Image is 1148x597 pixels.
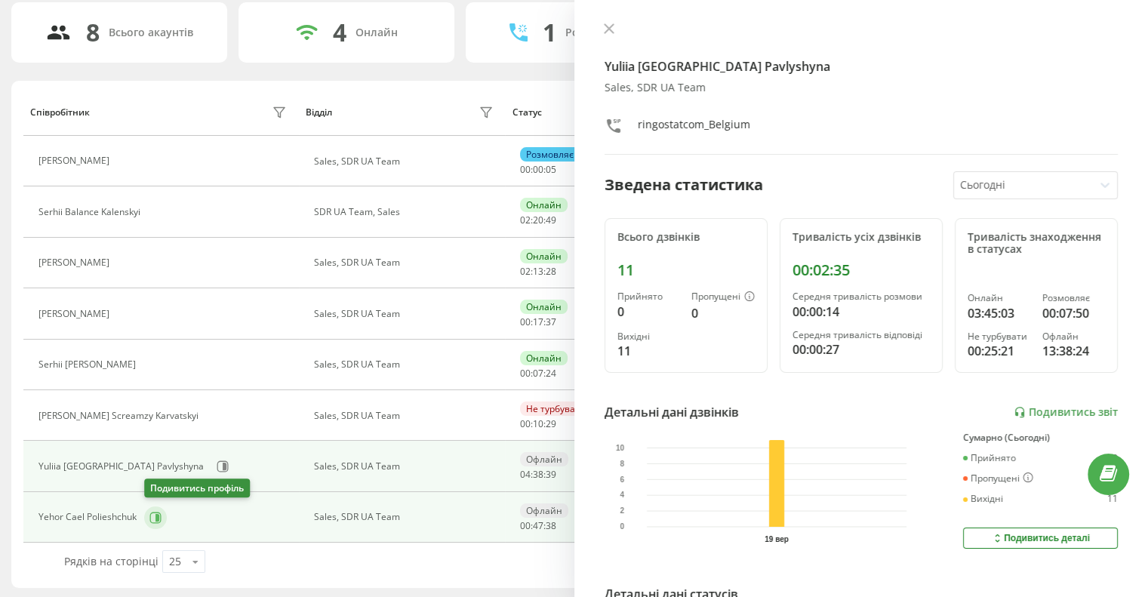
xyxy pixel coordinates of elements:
div: Середня тривалість відповіді [793,330,930,340]
div: Офлайн [520,452,568,466]
div: Подивитись деталі [991,532,1090,544]
div: 00:07:50 [1042,304,1105,322]
div: Тривалість знаходження в статусах [968,231,1105,257]
div: Пропущені [691,291,755,303]
span: 28 [546,265,556,278]
a: Подивитись звіт [1014,406,1118,419]
div: : : [520,317,556,328]
div: Sales, SDR UA Team [314,461,497,472]
div: Не турбувати [520,402,592,416]
div: [PERSON_NAME] [38,155,113,166]
div: Зведена статистика [605,174,763,196]
div: 00:25:21 [968,342,1030,360]
div: Пропущені [963,472,1033,485]
text: 8 [620,460,624,468]
span: 37 [546,315,556,328]
div: 0 [691,304,755,322]
div: Онлайн [520,351,568,365]
div: Sales, SDR UA Team [314,359,497,370]
text: 4 [620,491,624,499]
div: SDR UA Team, Sales [314,207,497,217]
div: Онлайн [520,300,568,314]
h4: Yuliia [GEOGRAPHIC_DATA] Pavlyshyna [605,57,1119,75]
div: Онлайн [520,249,568,263]
span: 07 [533,367,543,380]
span: 49 [546,214,556,226]
div: Сумарно (Сьогодні) [963,432,1118,443]
div: Вихідні [617,331,679,342]
div: Не турбувати [968,331,1030,342]
div: Середня тривалість розмови [793,291,930,302]
div: Serhii Balance Kalenskyi [38,207,144,217]
div: 13:38:24 [1042,342,1105,360]
div: Співробітник [30,107,90,118]
div: : : [520,165,556,175]
div: 00:00:27 [793,340,930,359]
div: 11 [617,261,755,279]
div: [PERSON_NAME] [38,257,113,268]
div: 4 [333,18,346,47]
div: : : [520,215,556,226]
span: 00 [520,367,531,380]
div: Розмовляє [1042,293,1105,303]
div: [PERSON_NAME] Screamzy Karvatskyi [38,411,202,421]
div: Офлайн [1042,331,1105,342]
span: 10 [533,417,543,430]
span: 00 [520,417,531,430]
span: 39 [546,468,556,481]
div: : : [520,368,556,379]
div: Онлайн [520,198,568,212]
div: Yehor Cael Polieshchuk [38,512,140,522]
div: Sales, SDR UA Team [314,512,497,522]
span: 04 [520,468,531,481]
div: 00:02:35 [793,261,930,279]
text: 10 [616,444,625,452]
span: Рядків на сторінці [64,554,159,568]
div: Sales, SDR UA Team [314,257,497,268]
div: Онлайн [355,26,398,39]
div: Розмовляють [565,26,639,39]
div: 0 [1113,453,1118,463]
text: 0 [620,522,624,531]
span: 47 [533,519,543,532]
div: Подивитись профіль [144,479,250,497]
div: Sales, SDR UA Team [605,82,1119,94]
div: Статус [512,107,542,118]
button: Подивитись деталі [963,528,1118,549]
div: Yuliia [GEOGRAPHIC_DATA] Pavlyshyna [38,461,208,472]
span: 05 [546,163,556,176]
span: 17 [533,315,543,328]
div: 11 [1107,494,1118,504]
div: : : [520,469,556,480]
div: Sales, SDR UA Team [314,309,497,319]
span: 38 [546,519,556,532]
div: Sales, SDR UA Team [314,156,497,167]
div: Онлайн [968,293,1030,303]
div: Розмовляє [520,147,580,162]
div: : : [520,419,556,429]
div: Прийнято [963,453,1016,463]
text: 6 [620,475,624,484]
div: Офлайн [520,503,568,518]
span: 02 [520,214,531,226]
div: 03:45:03 [968,304,1030,322]
span: 29 [546,417,556,430]
div: Sales, SDR UA Team [314,411,497,421]
div: 11 [617,342,679,360]
div: Serhii [PERSON_NAME] [38,359,140,370]
div: Вихідні [963,494,1003,504]
span: 24 [546,367,556,380]
span: 13 [533,265,543,278]
div: 0 [617,303,679,321]
div: Детальні дані дзвінків [605,403,739,421]
div: 8 [86,18,100,47]
span: 02 [520,265,531,278]
div: [PERSON_NAME] [38,309,113,319]
span: 20 [533,214,543,226]
div: : : [520,521,556,531]
span: 00 [520,519,531,532]
div: 25 [169,554,181,569]
text: 2 [620,506,624,515]
span: 00 [520,163,531,176]
div: ringostatcom_Belgium [638,117,750,139]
